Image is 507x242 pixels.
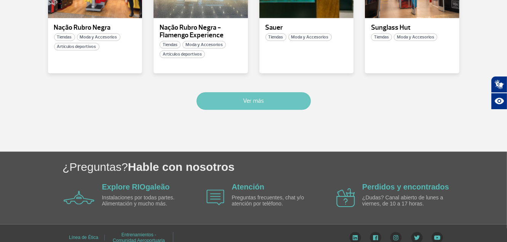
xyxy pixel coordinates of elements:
span: Artículos deportivos [54,43,99,51]
span: Tiendas [160,41,181,49]
a: Explore RIOgaleão [102,183,170,191]
span: Moda y Accesorios [288,33,332,41]
div: Plugin de acessibilidade da Hand Talk. [491,76,507,110]
span: Artículos deportivos [160,51,205,58]
h1: ¿Preguntas? [62,159,507,175]
span: Tiendas [265,33,286,41]
p: Instalaciones por todas partes. Alimentación y mucho más. [102,195,190,207]
img: airplane icon [336,188,355,207]
span: Tiendas [371,33,392,41]
span: Hable con nosotros [128,161,235,174]
p: Sunglass Hut [371,24,453,32]
span: Moda y Accesorios [182,41,226,49]
p: Nação Rubro Negra [54,24,136,32]
img: airplane icon [64,191,94,205]
span: Moda y Accesorios [394,33,437,41]
p: Nação Rubro Negra - Flamengo Experience [160,24,242,39]
p: ¿Dudas? Canal abierto de lunes a viernes, de 10 a 17 horas. [362,195,450,207]
p: Sauer [265,24,348,32]
a: Perdidos y encontrados [362,183,449,191]
button: Abrir recursos assistivos. [491,93,507,110]
a: Atención [232,183,264,191]
span: Moda y Accesorios [77,33,120,41]
img: airplane icon [206,190,224,205]
button: Abrir tradutor de língua de sinais. [491,76,507,93]
p: Preguntas frecuentes, chat y/o atención por teléfono. [232,195,319,207]
button: Ver más [197,92,311,110]
span: Tiendas [54,33,75,41]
